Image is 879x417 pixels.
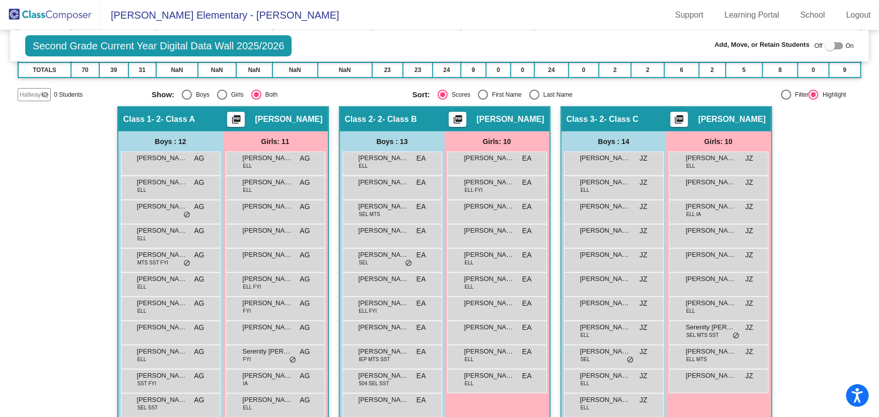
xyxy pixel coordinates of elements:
span: ELL [138,283,147,291]
span: [PERSON_NAME] [580,298,631,308]
span: JZ [640,371,648,381]
span: ELL [138,307,147,315]
td: 23 [403,62,433,78]
span: JZ [746,322,754,333]
span: [PERSON_NAME] [243,371,293,381]
span: EA [417,346,426,357]
span: SEL [581,356,590,363]
td: 2 [631,62,664,78]
mat-icon: picture_as_pdf [673,114,686,128]
span: [PERSON_NAME] [137,274,187,284]
span: [PERSON_NAME] [686,201,736,212]
span: JZ [640,274,648,285]
span: [PERSON_NAME] [580,226,631,236]
span: Serenity [PERSON_NAME] [243,346,293,357]
span: [PERSON_NAME] [580,395,631,405]
mat-icon: picture_as_pdf [452,114,464,128]
span: MTS SST FYI [138,259,169,266]
div: Filter [791,90,809,99]
span: SST FYI [138,380,157,387]
span: 0 Students [54,90,83,99]
td: NaN [273,62,318,78]
span: [PERSON_NAME][DEMOGRAPHIC_DATA] [137,346,187,357]
span: Off [815,41,823,50]
td: 23 [372,62,403,78]
button: Print Students Details [449,112,466,127]
span: EA [522,153,532,164]
span: ELL [465,259,474,266]
span: AG [194,298,204,309]
span: ELL [243,404,252,411]
span: EA [417,201,426,212]
span: [PERSON_NAME] [464,153,515,163]
a: Logout [838,7,879,23]
span: EA [417,395,426,405]
span: ELL [465,380,474,387]
td: 70 [71,62,99,78]
td: 9 [829,62,861,78]
span: [PERSON_NAME] [464,346,515,357]
span: EA [417,153,426,164]
span: ELL [465,356,474,363]
span: JZ [640,153,648,164]
div: Last Name [539,90,573,99]
span: [PERSON_NAME] [580,250,631,260]
td: 2 [699,62,725,78]
span: AG [300,274,310,285]
span: [PERSON_NAME] [359,153,409,163]
td: 31 [128,62,156,78]
div: First Name [488,90,522,99]
span: JZ [640,298,648,309]
span: [PERSON_NAME] [580,201,631,212]
span: ELL FYI [359,307,377,315]
span: [PERSON_NAME] [686,153,736,163]
span: [PERSON_NAME] [464,177,515,187]
span: AG [194,250,204,260]
span: [PERSON_NAME] [359,298,409,308]
span: JZ [746,298,754,309]
span: [PERSON_NAME] [243,177,293,187]
span: [PERSON_NAME] [359,371,409,381]
span: EA [522,298,532,309]
span: EA [417,226,426,236]
span: AG [194,371,204,381]
span: EA [417,371,426,381]
div: Boys [192,90,210,99]
span: [PERSON_NAME] [137,226,187,236]
td: 8 [763,62,798,78]
span: ELL [581,404,590,411]
span: [PERSON_NAME] [243,322,293,332]
span: Class 2 [345,114,373,124]
span: [PERSON_NAME] [137,298,187,308]
a: Learning Portal [717,7,788,23]
span: [PERSON_NAME] [137,153,187,163]
span: EA [522,250,532,260]
span: [PERSON_NAME] [243,153,293,163]
button: Print Students Details [227,112,245,127]
span: [PERSON_NAME] [243,201,293,212]
span: EA [417,274,426,285]
span: AG [300,395,310,405]
span: On [846,41,854,50]
span: AG [300,201,310,212]
span: [PERSON_NAME] [137,250,187,260]
td: 39 [99,62,128,78]
span: AG [194,201,204,212]
td: 0 [486,62,511,78]
mat-icon: picture_as_pdf [230,114,242,128]
span: [PERSON_NAME] [359,201,409,212]
span: do_not_disturb_alt [733,332,740,340]
a: Support [667,7,712,23]
span: AG [194,274,204,285]
span: SEL MTS [359,211,380,218]
span: [PERSON_NAME] [137,201,187,212]
span: IA [243,380,248,387]
td: 24 [433,62,460,78]
td: 9 [461,62,486,78]
span: [PERSON_NAME] [243,250,293,260]
span: [PERSON_NAME] [580,274,631,284]
td: 0 [511,62,534,78]
span: JZ [640,346,648,357]
span: EA [417,298,426,309]
span: [PERSON_NAME] [698,114,766,124]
